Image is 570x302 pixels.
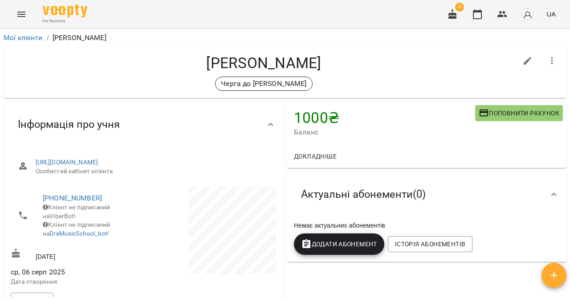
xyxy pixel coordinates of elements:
h4: [PERSON_NAME] [11,54,517,72]
li: / [46,33,49,43]
h4: 1000 ₴ [294,109,475,127]
p: [PERSON_NAME] [53,33,106,43]
a: [PHONE_NUMBER] [43,194,102,202]
button: Історія абонементів [388,236,472,252]
a: DreMusicSchool_bot [49,230,107,237]
span: Докладніше [294,151,337,162]
span: Актуальні абонементи ( 0 ) [301,188,426,201]
span: Історія абонементів [395,239,465,249]
img: Voopty Logo [43,4,87,17]
div: Актуальні абонементи(0) [287,171,566,217]
button: UA [543,6,559,22]
span: Поповнити рахунок [479,108,559,118]
span: Додати Абонемент [301,239,377,249]
a: [URL][DOMAIN_NAME] [36,159,98,166]
span: 4 [455,3,464,12]
div: [DATE] [9,246,143,263]
img: avatar_s.png [521,8,534,20]
p: Черга до [PERSON_NAME] [221,78,306,89]
span: Інформація про учня [18,118,120,131]
span: For Business [43,18,87,24]
span: UA [546,9,556,19]
div: Немає актуальних абонементів [292,219,561,232]
button: Докладніше [290,148,340,164]
span: Клієнт не підписаний на ! [43,221,110,237]
p: Дата створення [11,278,142,286]
span: Клієнт не підписаний на ViberBot! [43,204,110,220]
div: Інформація про учня [4,102,283,147]
a: Мої клієнти [4,33,43,42]
span: Баланс [294,127,475,138]
nav: breadcrumb [4,33,566,43]
div: Черга до [PERSON_NAME] [215,77,312,91]
span: Особистий кабінет клієнта [36,167,269,176]
button: Поповнити рахунок [475,105,563,121]
button: Menu [11,4,32,25]
button: Додати Абонемент [294,233,384,255]
span: ср, 06 серп 2025 [11,267,142,278]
